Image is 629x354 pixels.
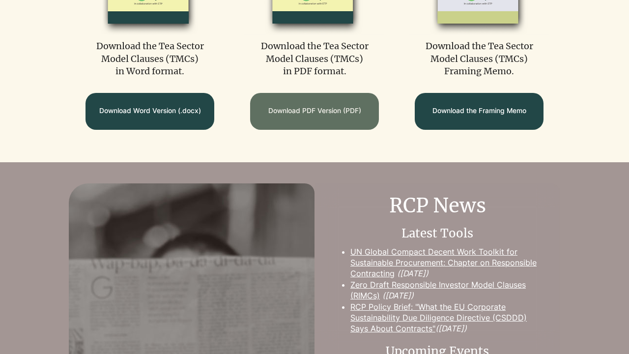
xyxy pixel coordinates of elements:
[336,225,539,242] h3: Latest Tools
[350,280,526,300] a: Zero Draft Responsible Investor Model Clauses (RIMCs)
[234,65,395,77] p: in PDF format.
[268,106,361,116] span: Download PDF Version (PDF)
[399,40,560,52] p: Download the Tea Sector
[399,65,560,77] p: Framing Memo.
[350,247,537,279] a: UN Global Compact Decent Work Toolkit for Sustainable Procurement: Chapter on Responsible Contrac...
[399,53,560,65] p: Model Clauses (TMCs)
[415,93,543,130] a: Download the Framing Memo
[397,268,429,278] span: ([DATE])
[250,93,379,130] a: Download PDF Version (PDF)
[70,65,230,77] p: in Word format.
[234,40,395,52] p: Download the Tea Sector
[382,291,414,300] span: ([DATE])
[234,53,395,65] p: Model Clauses (TMCs)
[435,324,467,333] span: ([DATE])
[86,93,214,130] a: Download Word Version (.docx)
[336,192,539,219] h2: RCP News
[70,40,230,52] p: Download the Tea Sector
[432,106,526,116] span: Download the Framing Memo
[350,302,527,334] a: RCP Policy Brief: "What the EU Corporate Sustainability Due Diligence Directive (CSDDD) Says Abou...
[70,53,230,65] p: Model Clauses (TMCs)
[99,106,201,116] span: Download Word Version (.docx)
